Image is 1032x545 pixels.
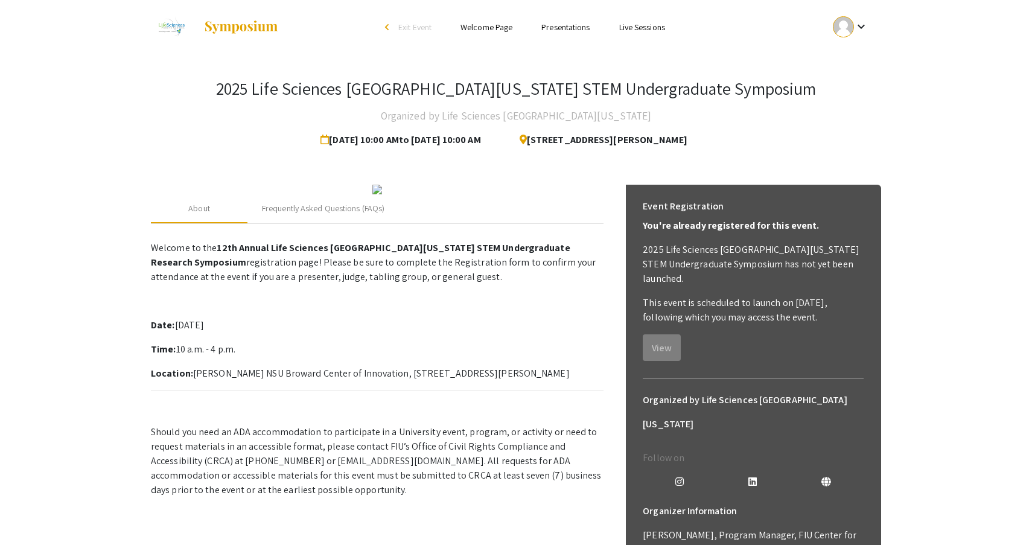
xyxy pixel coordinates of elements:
[151,318,604,333] p: [DATE]
[854,19,868,34] mat-icon: Expand account dropdown
[151,241,570,269] strong: 12th Annual Life Sciences [GEOGRAPHIC_DATA][US_STATE] STEM Undergraduate Research Symposium
[151,366,604,381] p: [PERSON_NAME] NSU Broward Center of Innovation, [STREET_ADDRESS][PERSON_NAME]
[643,194,724,218] h6: Event Registration
[398,22,432,33] span: Exit Event
[541,22,590,33] a: Presentations
[151,367,193,380] strong: Location:
[9,491,51,536] iframe: Chat
[262,202,384,215] div: Frequently Asked Questions (FAQs)
[460,22,512,33] a: Welcome Page
[385,24,392,31] div: arrow_back_ios
[643,388,864,436] h6: Organized by Life Sciences [GEOGRAPHIC_DATA][US_STATE]
[619,22,665,33] a: Live Sessions
[643,334,681,361] button: View
[643,218,864,233] p: You're already registered for this event.
[820,13,881,40] button: Expand account dropdown
[510,128,687,152] span: [STREET_ADDRESS][PERSON_NAME]
[188,202,210,215] div: About
[151,319,175,331] strong: Date:
[151,241,604,284] p: Welcome to the registration page! Please be sure to complete the Registration form to confirm you...
[203,20,279,34] img: Symposium by ForagerOne
[643,451,864,465] p: Follow on
[151,342,604,357] p: 10 a.m. - 4 p.m.
[151,12,279,42] a: 2025 Life Sciences South Florida STEM Undergraduate Symposium
[320,128,485,152] span: [DATE] 10:00 AM to [DATE] 10:00 AM
[151,425,604,497] p: Should you need an ADA accommodation to participate in a University event, program, or activity o...
[372,185,382,194] img: 32153a09-f8cb-4114-bf27-cfb6bc84fc69.png
[151,12,191,42] img: 2025 Life Sciences South Florida STEM Undergraduate Symposium
[643,243,864,286] p: 2025 Life Sciences [GEOGRAPHIC_DATA][US_STATE] STEM Undergraduate Symposium has not yet been laun...
[381,104,651,128] h4: Organized by Life Sciences [GEOGRAPHIC_DATA][US_STATE]
[643,499,864,523] h6: Organizer Information
[151,343,176,355] strong: Time:
[643,296,864,325] p: This event is scheduled to launch on [DATE], following which you may access the event.
[216,78,817,99] h3: 2025 Life Sciences [GEOGRAPHIC_DATA][US_STATE] STEM Undergraduate Symposium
